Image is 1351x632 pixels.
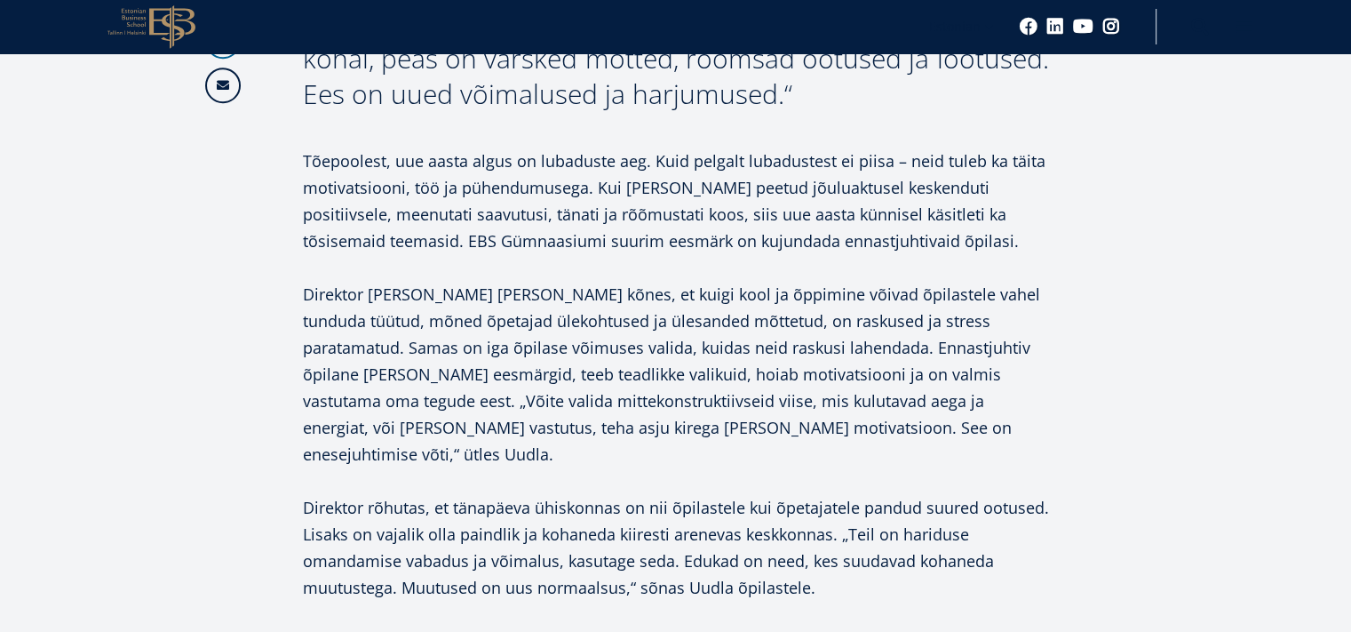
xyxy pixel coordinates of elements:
p: Direktor rõhutas, et tänapäeva ühiskonnas on nii õpilastele kui õpetajatele pandud suured ootused... [303,494,1049,601]
a: Instagram [1102,18,1120,36]
p: Tõepoolest, uue aasta algus on lubaduste aeg. Kuid pelgalt lubadustest ei piisa – neid tuleb ka t... [303,148,1049,254]
a: Email [205,68,241,103]
a: Youtube [1073,18,1093,36]
p: Direktor [PERSON_NAME] [PERSON_NAME] kõnes, et kuigi kool ja õppimine võivad õpilastele vahel tun... [303,281,1049,468]
a: Facebook [1020,18,1037,36]
a: Linkedin [1046,18,1064,36]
